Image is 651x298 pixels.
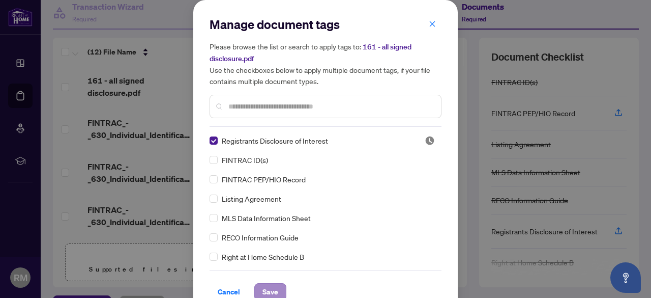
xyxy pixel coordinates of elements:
span: MLS Data Information Sheet [222,212,311,224]
img: status [425,136,435,146]
span: Registrants Disclosure of Interest [222,135,328,146]
span: Listing Agreement [222,193,281,204]
span: close [429,20,436,28]
span: Pending Review [425,136,435,146]
button: Open asap [610,262,641,293]
span: RECO Information Guide [222,232,299,243]
h5: Please browse the list or search to apply tags to: Use the checkboxes below to apply multiple doc... [210,41,441,87]
span: Right at Home Schedule B [222,251,304,262]
span: FINTRAC PEP/HIO Record [222,174,306,185]
span: FINTRAC ID(s) [222,154,268,166]
h2: Manage document tags [210,16,441,33]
